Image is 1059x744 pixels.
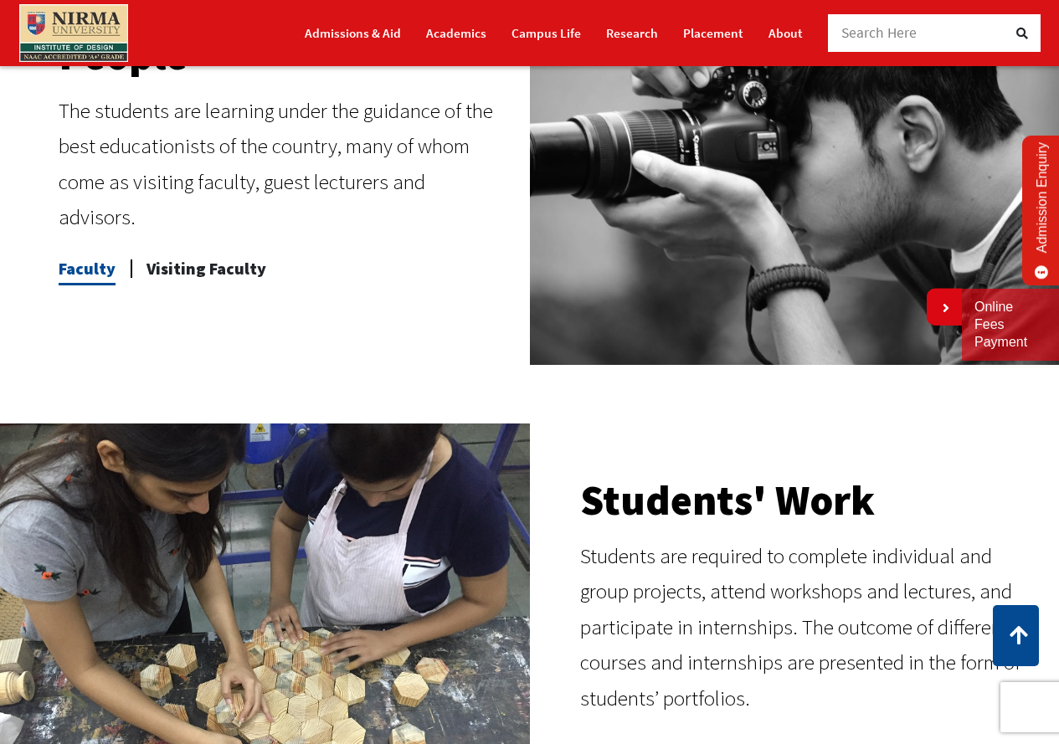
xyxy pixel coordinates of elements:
a: Academics [426,18,486,48]
span: Search Here [841,23,918,42]
a: Online Fees Payment [974,299,1046,351]
a: Campus Life [512,18,581,48]
p: Students are required to complete individual and group projects, attend workshops and lectures, a... [580,538,1043,716]
div: The students are learning under the guidance of the best educationists of the country, many of wh... [59,93,505,235]
a: Visiting Faculty [147,252,266,285]
img: main_logo [19,4,128,62]
h2: People [59,34,505,76]
a: Admissions & Aid [305,18,401,48]
a: Research [606,18,658,48]
a: About [769,18,803,48]
a: Placement [683,18,743,48]
a: Faculty [59,252,116,285]
h2: Students' Work [580,480,1043,521]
